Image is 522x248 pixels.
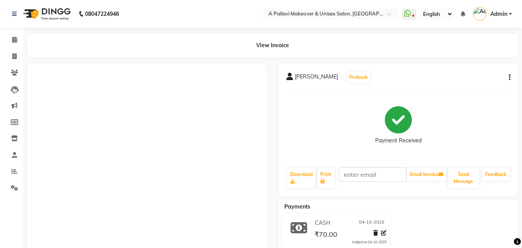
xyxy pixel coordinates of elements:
[295,73,338,84] span: [PERSON_NAME]
[482,168,510,181] a: Feedback
[315,219,330,227] span: CASH
[473,7,486,21] img: Admin
[284,203,310,210] span: Payments
[352,239,386,245] div: Added on 04-10-2025
[448,168,479,188] button: Send Message
[287,168,316,188] a: Download
[27,34,518,57] div: View Invoice
[315,230,337,241] span: ₹70.00
[339,167,406,182] input: enter email
[407,168,446,181] button: Email Invoice
[317,168,335,188] a: Print
[490,10,507,18] span: Admin
[375,137,422,145] div: Payment Received
[359,219,384,227] span: 04-10-2025
[20,3,73,25] img: logo
[85,3,119,25] b: 08047224946
[347,72,370,83] button: Prebook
